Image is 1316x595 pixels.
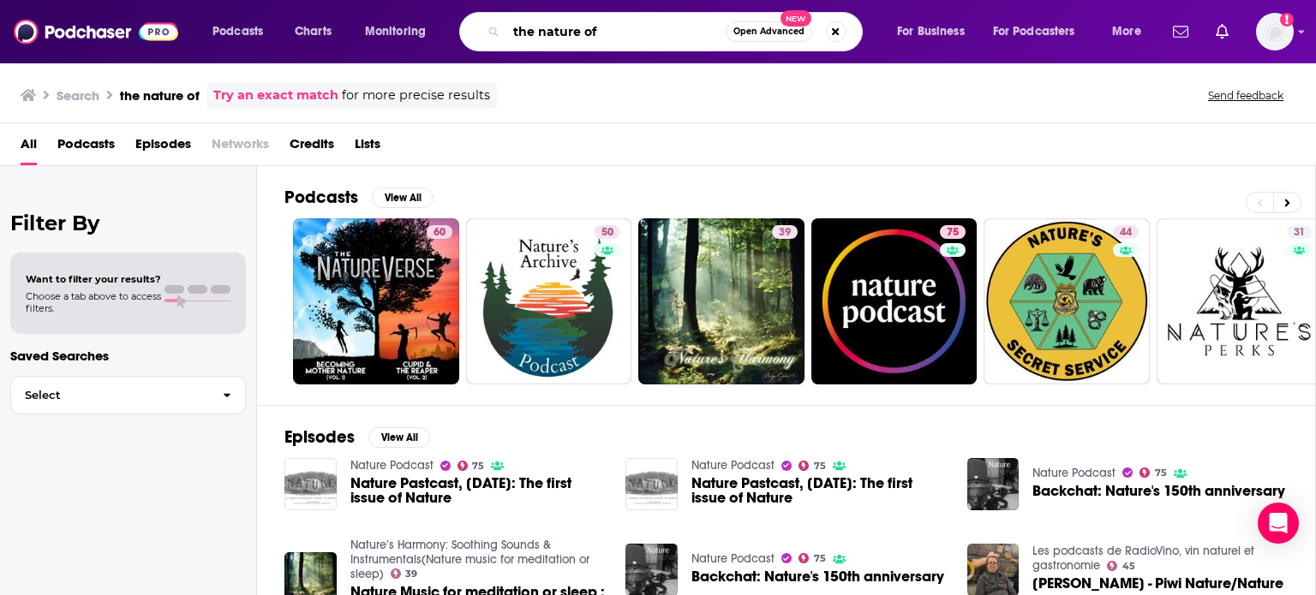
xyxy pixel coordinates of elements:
[368,427,430,448] button: View All
[814,462,826,470] span: 75
[391,568,418,579] a: 39
[1155,469,1167,477] span: 75
[1032,576,1283,591] a: Martin Buser - Piwi Nature/Nature
[1122,562,1135,570] span: 45
[213,86,338,105] a: Try an exact match
[1032,544,1254,573] a: Les podcasts de RadioVino, vin naturel et gastronomie
[781,10,811,27] span: New
[14,15,178,48] img: Podchaser - Follow, Share and Rate Podcasts
[733,27,805,36] span: Open Advanced
[350,458,434,473] a: Nature Podcast
[638,218,805,384] a: 39
[350,538,589,581] a: Nature’s Harmony: Soothing Sounds & Instrumentals(Nature music for meditation or sleep)
[212,20,263,44] span: Podcasts
[284,18,342,45] a: Charts
[601,224,613,241] span: 50
[691,551,775,566] a: Nature Podcast
[11,390,209,401] span: Select
[295,20,332,44] span: Charts
[1032,466,1116,480] a: Nature Podcast
[200,18,285,45] button: open menu
[284,458,337,510] img: Nature Pastcast, November 1869: The first issue of Nature
[691,569,944,584] a: Backchat: Nature's 150th anniversary
[284,426,430,448] a: EpisodesView All
[21,130,37,165] a: All
[10,211,246,235] h2: Filter By
[1032,576,1283,591] span: [PERSON_NAME] - Piwi Nature/Nature
[982,18,1100,45] button: open menu
[1294,224,1305,241] span: 31
[355,130,380,165] a: Lists
[799,461,826,471] a: 75
[1258,503,1299,544] div: Open Intercom Messenger
[1256,13,1294,51] button: Show profile menu
[57,87,99,104] h3: Search
[1256,13,1294,51] img: User Profile
[353,18,448,45] button: open menu
[1112,20,1141,44] span: More
[799,553,826,563] a: 75
[135,130,191,165] a: Episodes
[814,555,826,562] span: 75
[1032,484,1285,498] a: Backchat: Nature's 150th anniversary
[350,476,606,505] span: Nature Pastcast, [DATE]: The first issue of Nature
[947,224,959,241] span: 75
[466,218,632,384] a: 50
[372,187,434,208] button: View All
[1120,224,1132,241] span: 44
[691,458,775,473] a: Nature Podcast
[434,224,446,241] span: 60
[1140,467,1167,478] a: 75
[284,187,434,208] a: PodcastsView All
[120,87,200,104] h3: the nature of
[1203,88,1289,103] button: Send feedback
[57,130,115,165] a: Podcasts
[476,12,879,51] div: Search podcasts, credits, & more...
[1166,17,1195,46] a: Show notifications dropdown
[293,218,459,384] a: 60
[595,225,620,239] a: 50
[10,376,246,414] button: Select
[405,570,417,578] span: 39
[779,224,791,241] span: 39
[284,426,355,448] h2: Episodes
[967,458,1020,510] img: Backchat: Nature's 150th anniversary
[26,290,161,314] span: Choose a tab above to access filters.
[691,476,947,505] a: Nature Pastcast, November 1869: The first issue of Nature
[726,21,812,42] button: Open AdvancedNew
[427,225,452,239] a: 60
[350,476,606,505] a: Nature Pastcast, November 1869: The first issue of Nature
[284,187,358,208] h2: Podcasts
[212,130,269,165] span: Networks
[1100,18,1163,45] button: open menu
[290,130,334,165] a: Credits
[1280,13,1294,27] svg: Add a profile image
[26,273,161,285] span: Want to filter your results?
[811,218,978,384] a: 75
[940,225,966,239] a: 75
[1256,13,1294,51] span: Logged in as gbrussel
[365,20,426,44] span: Monitoring
[885,18,986,45] button: open menu
[342,86,490,105] span: for more precise results
[1287,225,1312,239] a: 31
[1209,17,1235,46] a: Show notifications dropdown
[472,462,484,470] span: 75
[993,20,1075,44] span: For Podcasters
[772,225,798,239] a: 39
[691,476,947,505] span: Nature Pastcast, [DATE]: The first issue of Nature
[458,461,485,471] a: 75
[1113,225,1139,239] a: 44
[625,458,678,510] img: Nature Pastcast, November 1869: The first issue of Nature
[984,218,1150,384] a: 44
